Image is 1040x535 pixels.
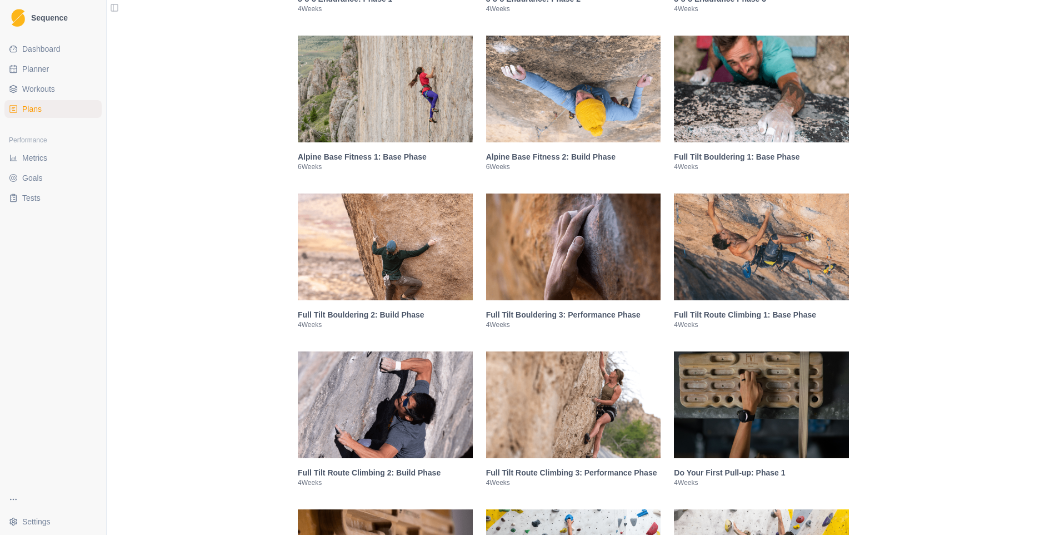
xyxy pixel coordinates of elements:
a: Metrics [4,149,102,167]
a: Dashboard [4,40,102,58]
h3: Do Your First Pull-up: Phase 1 [674,467,849,478]
h3: Alpine Base Fitness 1: Base Phase [298,151,473,162]
p: 6 Weeks [298,162,473,171]
a: Goals [4,169,102,187]
p: 4 Weeks [674,320,849,329]
p: 4 Weeks [674,478,849,487]
img: Full Tilt Route Climbing 1: Base Phase [674,194,849,300]
p: 4 Weeks [298,478,473,487]
span: Plans [22,103,42,115]
a: Workouts [4,80,102,98]
img: Full Tilt Bouldering 3: Performance Phase [486,194,661,300]
p: 4 Weeks [486,320,661,329]
p: 4 Weeks [298,4,473,13]
img: Logo [11,9,25,27]
h3: Full Tilt Bouldering 3: Performance Phase [486,309,661,320]
a: Planner [4,60,102,78]
h3: Full Tilt Route Climbing 1: Base Phase [674,309,849,320]
a: Plans [4,100,102,118]
span: Sequence [31,14,68,22]
span: Tests [22,192,41,204]
span: Metrics [22,152,47,164]
img: Alpine Base Fitness 2: Build Phase [486,36,661,142]
img: Full Tilt Route Climbing 2: Build Phase [298,351,473,458]
img: Full Tilt Bouldering 2: Build Phase [298,194,473,300]
p: 4 Weeks [486,4,661,13]
h3: Full Tilt Bouldering 1: Base Phase [674,151,849,162]
span: Workouts [22,83,55,95]
span: Planner [22,63,49,75]
a: LogoSequence [4,4,102,31]
h3: Full Tilt Route Climbing 2: Build Phase [298,467,473,478]
div: Performance [4,131,102,149]
p: 4 Weeks [298,320,473,329]
p: 4 Weeks [674,4,849,13]
h3: Full Tilt Bouldering 2: Build Phase [298,309,473,320]
span: Dashboard [22,43,61,55]
img: Full Tilt Route Climbing 3: Performance Phase [486,351,661,458]
p: 6 Weeks [486,162,661,171]
a: Tests [4,189,102,207]
span: Goals [22,172,43,184]
h3: Full Tilt Route Climbing 3: Performance Phase [486,467,661,478]
img: Full Tilt Bouldering 1: Base Phase [674,36,849,142]
img: Do Your First Pull-up: Phase 1 [674,351,849,458]
p: 4 Weeks [486,478,661,487]
button: Settings [4,513,102,531]
h3: Alpine Base Fitness 2: Build Phase [486,151,661,162]
p: 4 Weeks [674,162,849,171]
img: Alpine Base Fitness 1: Base Phase [298,36,473,142]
